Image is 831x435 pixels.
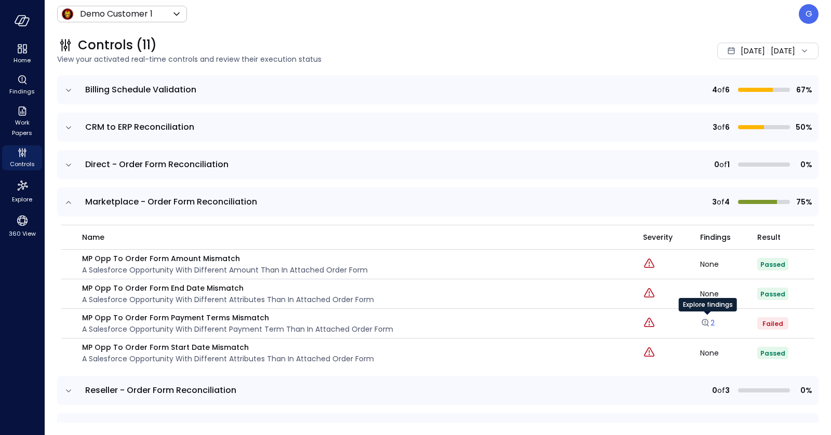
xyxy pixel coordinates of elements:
span: 6 [725,121,730,133]
span: 67% [794,84,812,96]
span: Controls (11) [78,37,157,53]
div: Home [2,42,42,66]
span: Controls [10,159,35,169]
p: MP Opp To Order Form Start Date Mismatch [82,342,374,353]
div: None [700,349,757,357]
div: None [700,290,757,297]
span: Marketplace - Order Form Reconciliation [85,196,257,208]
span: name [82,232,104,243]
span: 0 [714,159,719,170]
span: Reseller - Order Form Reconciliation [85,384,236,396]
div: Explore findings [679,298,737,311]
p: A Salesforce Opportunity with different attributes than in attached order form [82,294,374,305]
span: of [717,422,725,433]
span: Explore [12,194,32,205]
span: 0% [794,159,812,170]
p: A Salesforce Opportunity with different amount than in attached order form [82,264,368,276]
span: Direct - Order Form Reconciliation [85,158,229,170]
p: G [806,8,812,20]
button: expand row [63,85,74,96]
span: Findings [9,86,35,97]
span: Severity [643,232,673,243]
p: MP Opp To Order Form End Date Mismatch [82,282,374,294]
span: Passed [760,290,785,298]
span: Passed [760,260,785,269]
div: Critical [643,287,655,301]
span: Findings [700,232,731,243]
a: Explore findings [700,320,715,331]
span: Failed [762,319,783,328]
span: 1 [727,159,730,170]
span: CRM to ERP Reconciliation [85,121,194,133]
span: of [717,385,725,396]
button: expand row [63,386,74,396]
a: 2 [700,318,715,328]
span: Home [14,55,31,65]
span: 4 [725,196,730,208]
span: Billing Schedule Validation [85,84,196,96]
p: A Salesforce Opportunity with different payment term than in attached order form [82,323,393,335]
p: MP Opp To Order Form Payment Terms Mismatch [82,312,393,323]
div: Findings [2,73,42,98]
button: expand row [63,197,74,208]
span: 3 [712,196,717,208]
span: 360 View [9,228,36,239]
span: 0 [712,385,717,396]
span: 0% [794,385,812,396]
div: 360 View [2,212,42,240]
div: Guy [799,4,819,24]
span: [DATE] [741,45,765,57]
span: of [719,159,727,170]
div: Critical [643,317,655,330]
span: Passed [760,349,785,358]
span: 6 [725,84,730,96]
div: Controls [2,145,42,170]
div: None [700,261,757,268]
span: Work Papers [6,117,38,138]
span: 75% [794,196,812,208]
div: Work Papers [2,104,42,139]
button: expand row [63,123,74,133]
span: 4 [712,84,717,96]
div: Explore [2,176,42,206]
span: 3 [725,385,730,396]
button: expand row [63,160,74,170]
span: 50% [794,121,812,133]
div: Critical [643,257,655,271]
span: 7 [712,422,717,433]
span: View your activated real-time controls and review their execution status [57,53,564,65]
span: of [717,84,725,96]
span: Result [757,232,781,243]
span: 3 [713,121,717,133]
span: of [717,196,725,208]
span: 11 [725,422,730,433]
span: Reseller - Opportunity Validation [85,422,224,433]
span: 64% [794,422,812,433]
span: of [717,121,725,133]
p: Demo Customer 1 [80,8,153,20]
p: MP Opp To Order Form Amount Mismatch [82,253,368,264]
div: Critical [643,346,655,360]
img: Icon [61,8,74,20]
p: A Salesforce Opportunity with different attributes than in attached order form [82,353,374,364]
